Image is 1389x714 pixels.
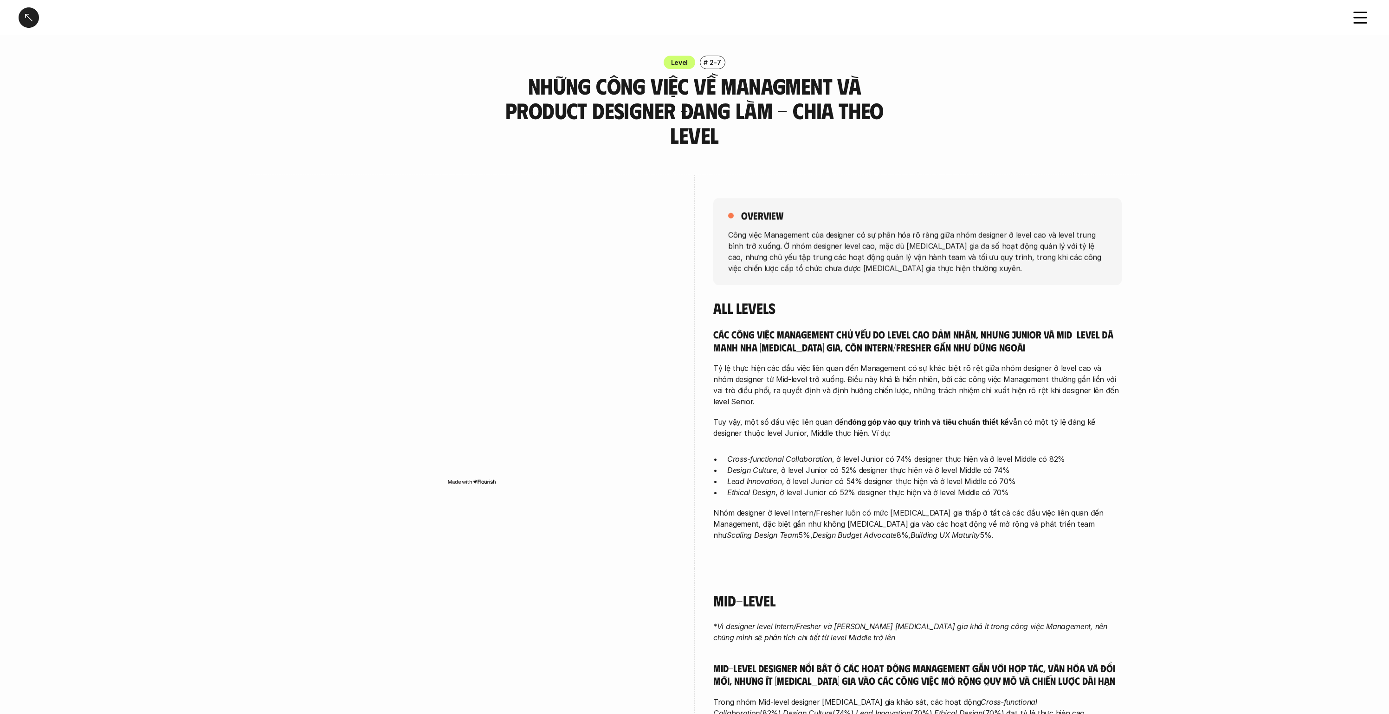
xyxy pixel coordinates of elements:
p: , ở level Junior có 54% designer thực hiện và ở level Middle có 70% [727,476,1122,487]
p: 2-7 [710,57,721,67]
em: Design Culture [727,465,777,475]
p: , ở level Junior có 52% designer thực hiện và ở level Middle có 70% [727,487,1122,498]
em: Cross-functional Collaboration [727,454,832,464]
h4: All Levels [713,299,1122,317]
h3: Những công việc về Managment và Product Designer đang làm - Chia theo Level [497,74,892,147]
h6: # [704,59,708,66]
p: Level [671,57,688,67]
em: Design Budget Advocate [813,530,897,540]
em: *Vì designer level Intern/Fresher và [PERSON_NAME] [MEDICAL_DATA] gia khá ít trong công việc Mana... [713,622,1109,642]
em: Ethical Design [727,488,775,497]
h5: Các công việc Management chủ yếu do level cao đảm nhận, nhưng Junior và Mid-level đã manh nha [ME... [713,328,1122,353]
p: , ở level Junior có 74% designer thực hiện và ở level Middle có 82% [727,453,1122,465]
img: Made with Flourish [447,478,496,485]
h4: Mid-Level [713,592,1122,609]
p: , ở level Junior có 52% designer thực hiện và ở level Middle có 74% [727,465,1122,476]
em: Lead Innovation [727,477,782,486]
h5: overview [741,209,783,222]
p: Tuy vậy, một số đầu việc liên quan đến vẫn có một tỷ lệ đáng kể designer thuộc level Junior, Midd... [713,416,1122,439]
p: Nhóm designer ở level Intern/Fresher luôn có mức [MEDICAL_DATA] gia thấp ở tất cả các đầu việc li... [713,507,1122,541]
iframe: Interactive or visual content [268,198,676,476]
strong: đóng góp vào quy trình và tiêu chuẩn thiết kế [848,417,1009,427]
p: Tỷ lệ thực hiện các đầu việc liên quan đến Management có sự khác biệt rõ rệt giữa nhóm designer ở... [713,363,1122,407]
p: Công việc Management của designer có sự phân hóa rõ ràng giữa nhóm designer ở level cao và level ... [728,229,1107,274]
h5: Mid-level designer nổi bật ở các hoạt động management gắn với hợp tác, văn hóa và đổi mới, nhưng ... [713,662,1122,687]
em: Building UX Maturity [911,530,980,540]
em: Scaling Design Team [727,530,798,540]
